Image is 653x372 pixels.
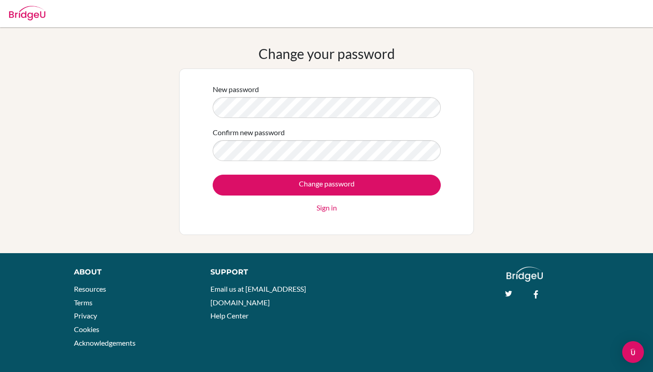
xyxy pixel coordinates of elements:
div: About [74,267,190,278]
a: Cookies [74,325,99,333]
a: Email us at [EMAIL_ADDRESS][DOMAIN_NAME] [210,284,306,307]
a: Help Center [210,311,249,320]
a: Acknowledgements [74,338,136,347]
img: logo_white@2x-f4f0deed5e89b7ecb1c2cc34c3e3d731f90f0f143d5ea2071677605dd97b5244.png [507,267,543,282]
a: Privacy [74,311,97,320]
h1: Change your password [258,45,395,62]
a: Terms [74,298,93,307]
div: Open Intercom Messenger [622,341,644,363]
a: Sign in [317,202,337,213]
label: Confirm new password [213,127,285,138]
img: Bridge-U [9,6,45,20]
div: Support [210,267,317,278]
a: Resources [74,284,106,293]
input: Change password [213,175,441,196]
label: New password [213,84,259,95]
